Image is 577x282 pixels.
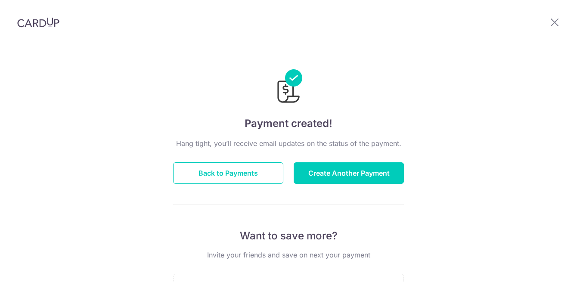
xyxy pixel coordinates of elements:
p: Invite your friends and save on next your payment [173,250,404,260]
p: Want to save more? [173,229,404,243]
img: Payments [275,69,302,105]
h4: Payment created! [173,116,404,131]
img: CardUp [17,17,59,28]
button: Create Another Payment [294,162,404,184]
p: Hang tight, you’ll receive email updates on the status of the payment. [173,138,404,149]
button: Back to Payments [173,162,283,184]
